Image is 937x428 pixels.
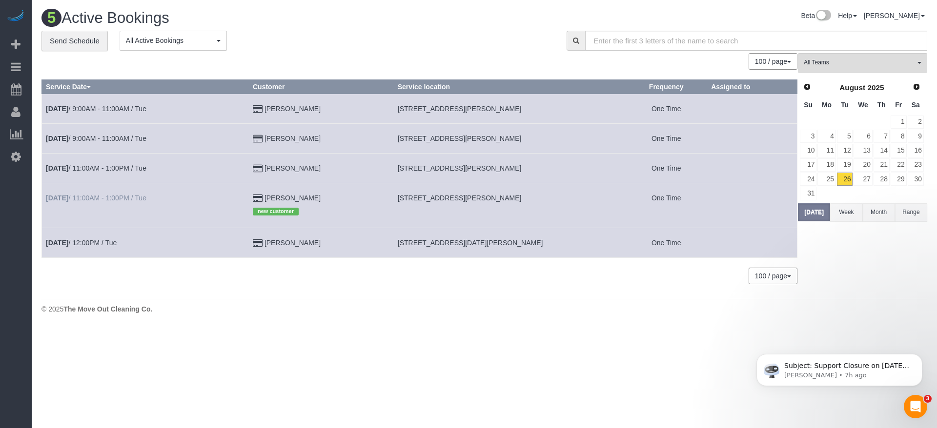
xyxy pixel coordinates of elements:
[42,79,249,94] th: Service Date
[749,53,797,70] button: 100 / page
[839,83,865,92] span: August
[863,203,895,221] button: Month
[626,228,707,258] td: Frequency
[249,153,394,183] td: Customer
[854,144,872,157] a: 13
[265,164,321,172] a: [PERSON_NAME]
[891,130,907,143] a: 8
[837,144,853,157] a: 12
[249,183,394,228] td: Customer
[891,144,907,157] a: 15
[46,135,146,142] a: [DATE]/ 9:00AM - 11:00AM / Tue
[393,79,625,94] th: Service location
[585,31,927,51] input: Enter the first 3 letters of the name to search
[804,58,915,67] span: All Teams
[908,116,924,129] a: 2
[817,130,835,143] a: 4
[854,173,872,186] a: 27
[46,239,68,247] b: [DATE]
[910,80,923,94] a: Next
[253,106,263,113] i: Credit Card Payment
[800,158,816,172] a: 17
[46,194,68,202] b: [DATE]
[42,153,249,183] td: Schedule date
[800,80,814,94] a: Prev
[800,187,816,200] a: 31
[398,135,522,142] span: [STREET_ADDRESS][PERSON_NAME]
[626,123,707,153] td: Frequency
[393,153,625,183] td: Service location
[837,158,853,172] a: 19
[707,153,797,183] td: Assigned to
[707,183,797,228] td: Assigned to
[253,195,263,202] i: Credit Card Payment
[46,239,117,247] a: [DATE]/ 12:00PM / Tue
[801,12,831,19] a: Beta
[908,173,924,186] a: 30
[913,83,920,91] span: Next
[6,10,25,23] img: Automaid Logo
[46,105,146,113] a: [DATE]/ 9:00AM - 11:00AM / Tue
[874,173,890,186] a: 28
[800,144,816,157] a: 10
[822,101,832,109] span: Monday
[837,173,853,186] a: 26
[393,228,625,258] td: Service location
[798,53,927,73] button: All Teams
[265,105,321,113] a: [PERSON_NAME]
[41,304,927,314] div: © 2025
[626,153,707,183] td: Frequency
[798,53,927,68] ol: All Teams
[749,268,797,284] button: 100 / page
[908,158,924,172] a: 23
[874,130,890,143] a: 7
[858,101,868,109] span: Wednesday
[393,123,625,153] td: Service location
[626,79,707,94] th: Frequency
[626,183,707,228] td: Frequency
[877,101,886,109] span: Thursday
[393,94,625,123] td: Service location
[874,144,890,157] a: 14
[891,158,907,172] a: 22
[398,194,522,202] span: [STREET_ADDRESS][PERSON_NAME]
[42,183,249,228] td: Schedule date
[904,395,927,418] iframe: Intercom live chat
[626,94,707,123] td: Frequency
[854,130,872,143] a: 6
[46,164,146,172] a: [DATE]/ 11:00AM - 1:00PM / Tue
[817,144,835,157] a: 11
[912,101,920,109] span: Saturday
[749,268,797,284] nav: Pagination navigation
[895,203,927,221] button: Range
[817,158,835,172] a: 18
[864,12,925,19] a: [PERSON_NAME]
[830,203,862,221] button: Week
[800,173,816,186] a: 24
[798,203,830,221] button: [DATE]
[253,136,263,142] i: Credit Card Payment
[249,123,394,153] td: Customer
[707,228,797,258] td: Assigned to
[46,164,68,172] b: [DATE]
[707,94,797,123] td: Assigned to
[398,105,522,113] span: [STREET_ADDRESS][PERSON_NAME]
[804,101,813,109] span: Sunday
[393,183,625,228] td: Service location
[249,94,394,123] td: Customer
[398,239,543,247] span: [STREET_ADDRESS][DATE][PERSON_NAME]
[924,395,932,403] span: 3
[874,158,890,172] a: 21
[249,79,394,94] th: Customer
[253,165,263,172] i: Credit Card Payment
[41,9,61,27] span: 5
[895,101,902,109] span: Friday
[800,130,816,143] a: 3
[908,130,924,143] a: 9
[41,31,108,51] a: Send Schedule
